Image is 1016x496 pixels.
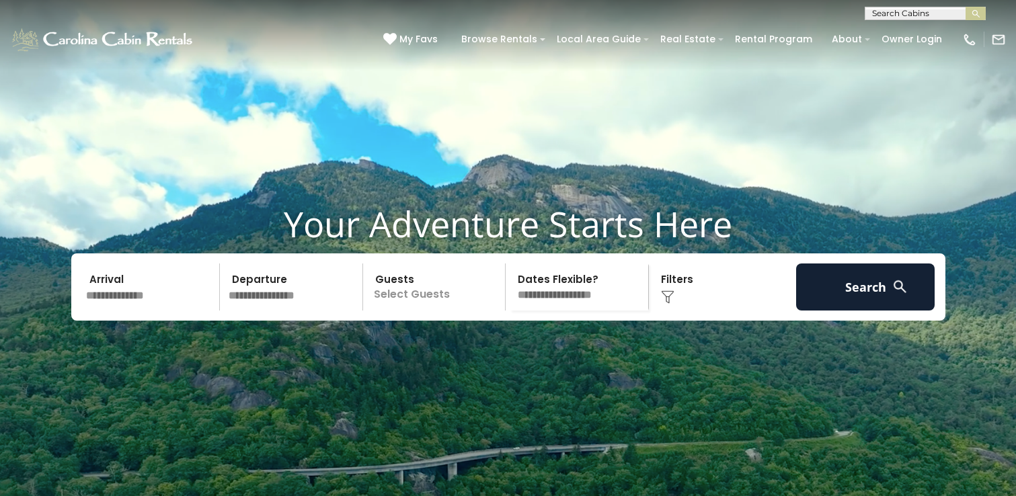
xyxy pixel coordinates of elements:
img: mail-regular-white.png [991,32,1006,47]
a: Browse Rentals [455,29,544,50]
img: White-1-1-2.png [10,26,196,53]
img: search-regular-white.png [892,278,908,295]
a: Rental Program [728,29,819,50]
a: Real Estate [654,29,722,50]
p: Select Guests [367,263,506,311]
h1: Your Adventure Starts Here [10,203,1006,245]
img: phone-regular-white.png [962,32,977,47]
a: My Favs [383,32,441,47]
a: About [825,29,869,50]
a: Owner Login [875,29,949,50]
img: filter--v1.png [661,290,674,304]
button: Search [796,263,935,311]
span: My Favs [399,32,438,46]
a: Local Area Guide [550,29,648,50]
